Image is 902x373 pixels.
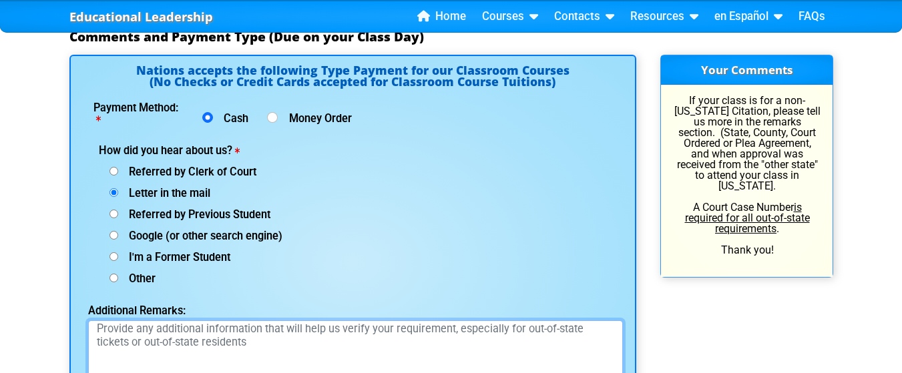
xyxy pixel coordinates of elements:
h3: Comments and Payment Type (Due on your Class Day) [69,29,833,45]
span: Referred by Previous Student [118,208,270,221]
label: Payment Method: [93,103,184,124]
h4: Nations accepts the following Type Payment for our Classroom Courses (No Checks or Credit Cards a... [83,65,623,93]
label: Additional Remarks: [88,306,222,316]
a: Courses [477,7,543,27]
input: Other [109,274,118,282]
a: Educational Leadership [69,6,213,28]
p: If your class is for a non-[US_STATE] Citation, please tell us more in the remarks section. (Stat... [673,95,821,256]
u: is required for all out-of-state requirements [685,201,810,235]
a: Resources [625,7,704,27]
span: Google (or other search engine) [118,230,282,242]
input: Referred by Clerk of Court [109,167,118,175]
input: Google (or other search engine) [109,231,118,240]
a: Contacts [549,7,620,27]
label: Cash [218,113,254,124]
h3: Your Comments [661,55,833,85]
a: FAQs [793,7,831,27]
span: Referred by Clerk of Court [118,165,256,178]
input: Letter in the mail [109,188,118,197]
a: Home [412,7,471,27]
span: Letter in the mail [118,187,210,200]
span: I'm a Former Student [118,251,230,264]
span: Other [118,272,156,285]
input: Referred by Previous Student [109,210,118,218]
label: Money Order [284,113,352,124]
a: en Español [709,7,788,27]
input: I'm a Former Student [109,252,118,261]
label: How did you hear about us? [99,145,274,156]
